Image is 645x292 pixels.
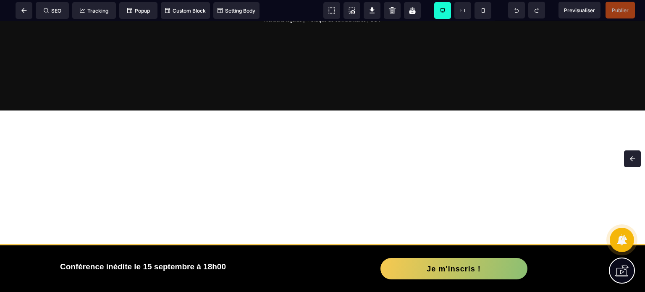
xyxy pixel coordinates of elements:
span: SEO [44,8,61,14]
span: Previsualiser [564,7,595,13]
span: Popup [127,8,150,14]
span: Preview [558,2,600,18]
span: Custom Block [165,8,206,14]
span: Setting Body [218,8,255,14]
span: Screenshot [343,2,360,19]
button: Je m'inscris ! [380,237,527,258]
span: Tracking [80,8,108,14]
h2: Conférence inédite le 15 septembre à 18h00 [60,237,322,255]
span: Publier [612,7,629,13]
span: View components [323,2,340,19]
